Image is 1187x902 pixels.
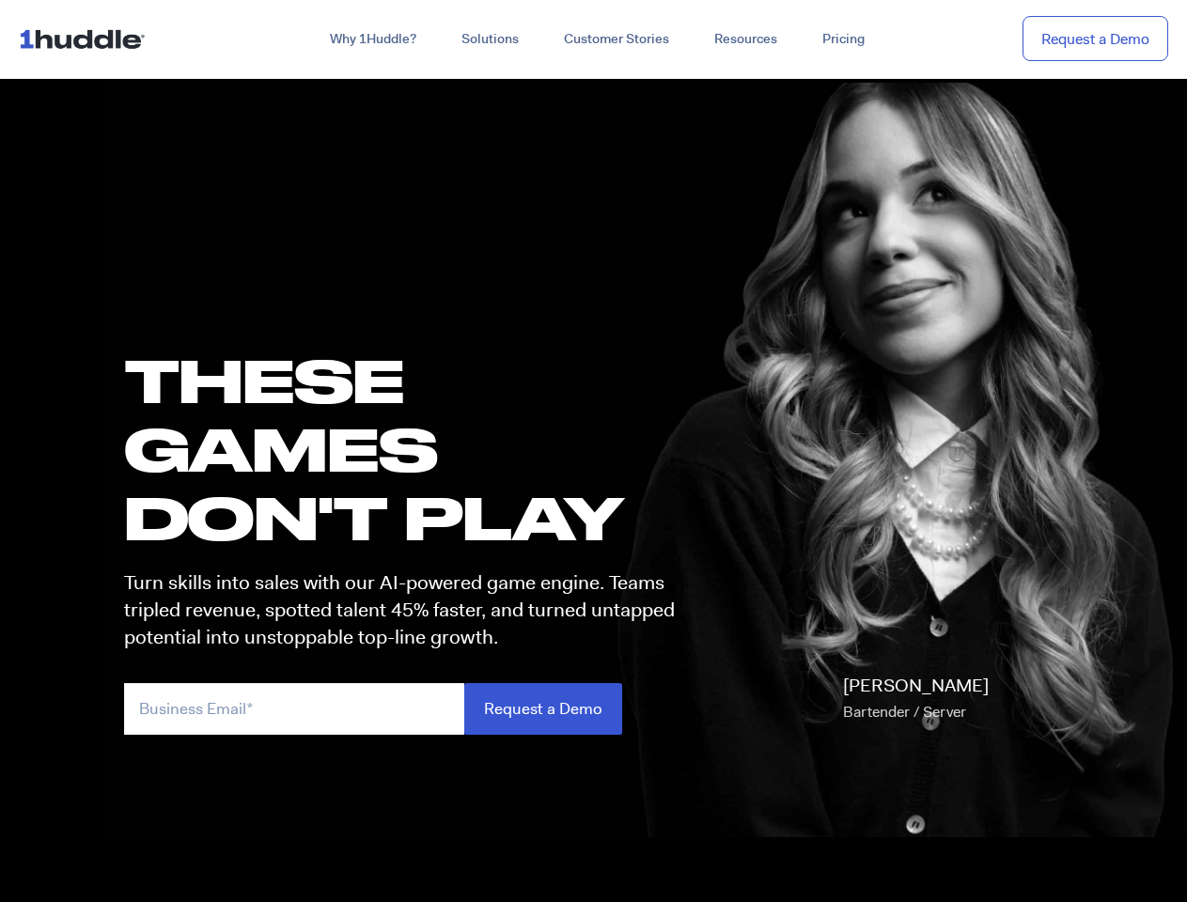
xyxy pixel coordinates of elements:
[843,702,966,722] span: Bartender / Server
[1023,16,1168,62] a: Request a Demo
[800,23,887,56] a: Pricing
[124,346,692,552] h1: these GAMES DON'T PLAY
[124,683,464,735] input: Business Email*
[541,23,692,56] a: Customer Stories
[692,23,800,56] a: Resources
[464,683,622,735] input: Request a Demo
[439,23,541,56] a: Solutions
[307,23,439,56] a: Why 1Huddle?
[19,21,153,56] img: ...
[124,569,692,652] p: Turn skills into sales with our AI-powered game engine. Teams tripled revenue, spotted talent 45%...
[843,673,989,725] p: [PERSON_NAME]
